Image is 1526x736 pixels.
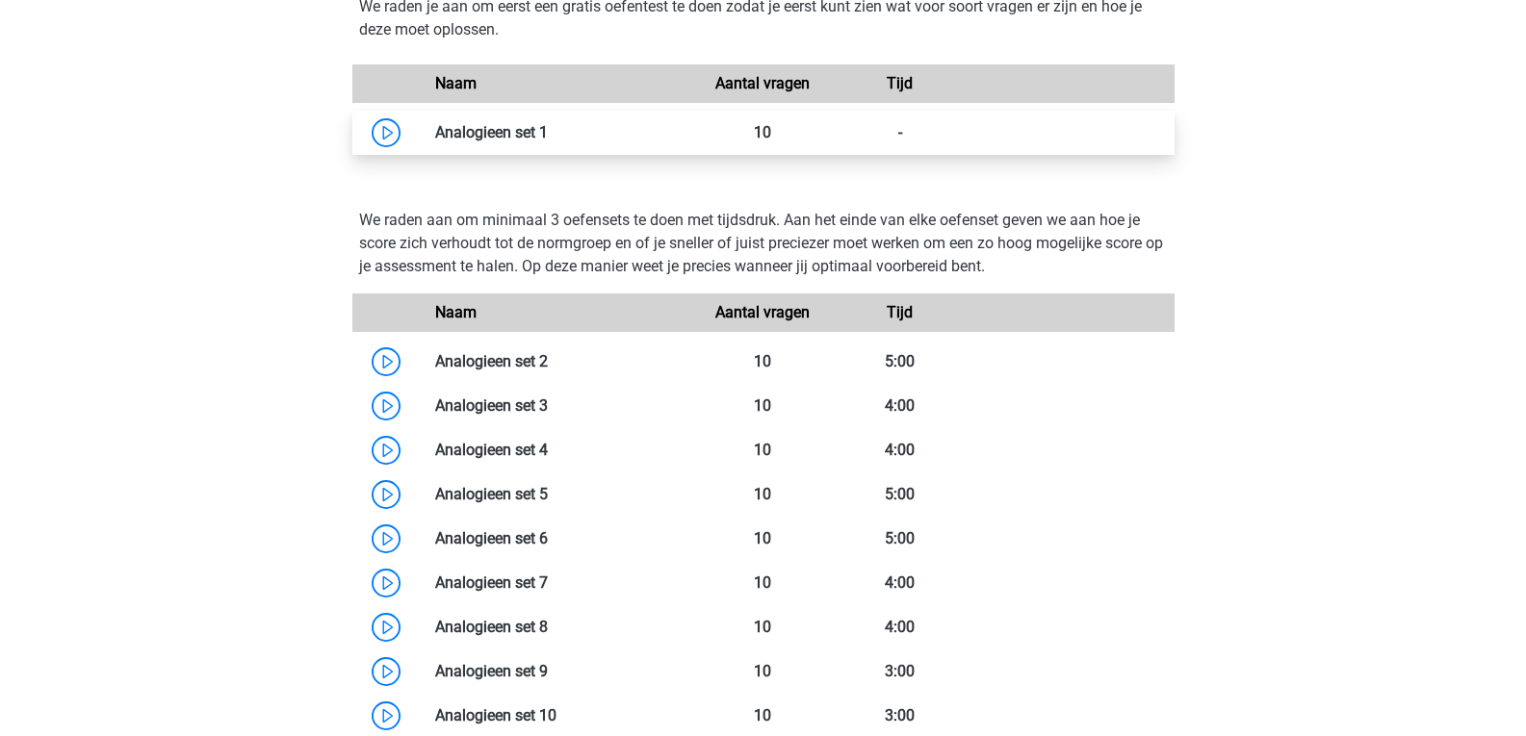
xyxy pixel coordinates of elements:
[421,616,695,639] div: Analogieen set 8
[421,527,695,550] div: Analogieen set 6
[421,72,695,95] div: Naam
[694,301,831,324] div: Aantal vragen
[421,483,695,506] div: Analogieen set 5
[832,72,969,95] div: Tijd
[694,72,831,95] div: Aantal vragen
[421,571,695,595] div: Analogieen set 7
[421,350,695,373] div: Analogieen set 2
[421,394,695,418] div: Analogieen set 3
[421,301,695,324] div: Naam
[359,209,1168,278] p: We raden aan om minimaal 3 oefensets te doen met tijdsdruk. Aan het einde van elke oefenset geven...
[421,704,695,727] div: Analogieen set 10
[421,121,695,144] div: Analogieen set 1
[832,301,969,324] div: Tijd
[421,439,695,462] div: Analogieen set 4
[421,660,695,683] div: Analogieen set 9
